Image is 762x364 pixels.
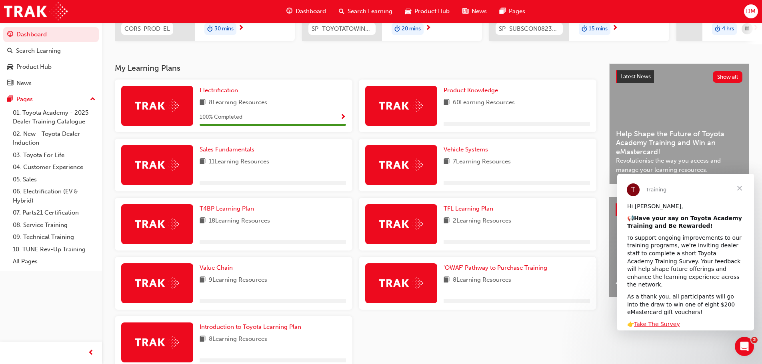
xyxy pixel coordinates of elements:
span: Product Hub [414,7,450,16]
span: 2 Learning Resources [453,216,511,226]
span: duration-icon [715,24,720,34]
img: Trak [135,159,179,171]
a: T4BP Learning Plan [200,204,257,213]
span: CORS-PROD-EL [124,24,170,34]
img: Trak [4,2,68,20]
a: Product HubShow all [616,203,743,216]
a: Search Learning [3,44,99,58]
a: pages-iconPages [493,3,532,20]
span: calendar-icon [745,24,749,34]
span: duration-icon [207,24,213,34]
span: book-icon [444,98,450,108]
span: next-icon [425,25,431,32]
span: News [472,7,487,16]
img: Trak [379,159,423,171]
span: book-icon [200,157,206,167]
a: search-iconSearch Learning [332,3,399,20]
a: Sales Fundamentals [200,145,258,154]
span: TFL Learning Plan [444,205,493,212]
a: Introduction to Toyota Learning Plan [200,322,304,332]
iframe: Intercom live chat message [617,174,754,330]
img: Trak [379,277,423,289]
a: 4x4 and Towing [609,197,711,297]
span: SP_TOYOTATOWING_0424 [312,24,372,34]
span: book-icon [200,275,206,285]
a: 10. TUNE Rev-Up Training [10,243,99,256]
a: Vehicle Systems [444,145,491,154]
span: 2 [751,337,758,343]
span: Value Chain [200,264,233,271]
span: Show Progress [340,114,346,121]
span: next-icon [753,25,759,32]
button: DashboardSearch LearningProduct HubNews [3,26,99,92]
span: prev-icon [88,348,94,358]
a: Product Knowledge [444,86,501,95]
span: book-icon [444,216,450,226]
a: car-iconProduct Hub [399,3,456,20]
button: Pages [3,92,99,107]
span: T4BP Learning Plan [200,205,254,212]
span: search-icon [7,48,13,55]
span: Search Learning [348,7,392,16]
span: pages-icon [7,96,13,103]
div: News [16,79,32,88]
a: 02. New - Toyota Dealer Induction [10,128,99,149]
span: Revolutionise the way you access and manage your learning resources. [616,156,742,174]
a: News [3,76,99,91]
a: Electrification [200,86,241,95]
span: book-icon [444,157,450,167]
span: 15 mins [589,24,608,34]
span: guage-icon [7,31,13,38]
a: 03. Toyota For Life [10,149,99,161]
a: Latest NewsShow allHelp Shape the Future of Toyota Academy Training and Win an eMastercard!Revolu... [609,64,749,184]
span: 11 Learning Resources [209,157,269,167]
a: Latest NewsShow all [616,70,742,83]
span: book-icon [200,334,206,344]
img: Trak [379,99,423,112]
span: SP_SUBSCON0823_EL [499,24,560,34]
span: up-icon [90,94,96,105]
span: 30 mins [214,24,234,34]
img: Trak [379,218,423,230]
button: Show all [713,71,743,83]
a: guage-iconDashboard [280,3,332,20]
a: TFL Learning Plan [444,204,496,213]
span: 'OWAF' Pathway to Purchase Training [444,264,547,271]
span: search-icon [339,6,344,16]
span: Dashboard [296,7,326,16]
a: 'OWAF' Pathway to Purchase Training [444,263,550,273]
div: Product Hub [16,62,52,72]
span: 8 Learning Resources [209,98,267,108]
a: Value Chain [200,263,236,273]
span: 20 mins [402,24,421,34]
span: Electrification [200,87,238,94]
span: guage-icon [286,6,292,16]
span: next-icon [238,25,244,32]
img: Trak [135,99,179,112]
span: DM [746,7,756,16]
span: Pages [509,7,525,16]
span: 9 Learning Resources [209,275,267,285]
a: 06. Electrification (EV & Hybrid) [10,185,99,207]
span: 4 hrs [722,24,734,34]
button: Show Progress [340,112,346,122]
img: Trak [135,277,179,289]
span: duration-icon [394,24,400,34]
span: duration-icon [582,24,587,34]
span: news-icon [462,6,468,16]
span: Sales Fundamentals [200,146,254,153]
span: pages-icon [500,6,506,16]
iframe: Intercom live chat [735,337,754,356]
img: Trak [135,336,179,348]
a: All Pages [10,255,99,268]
